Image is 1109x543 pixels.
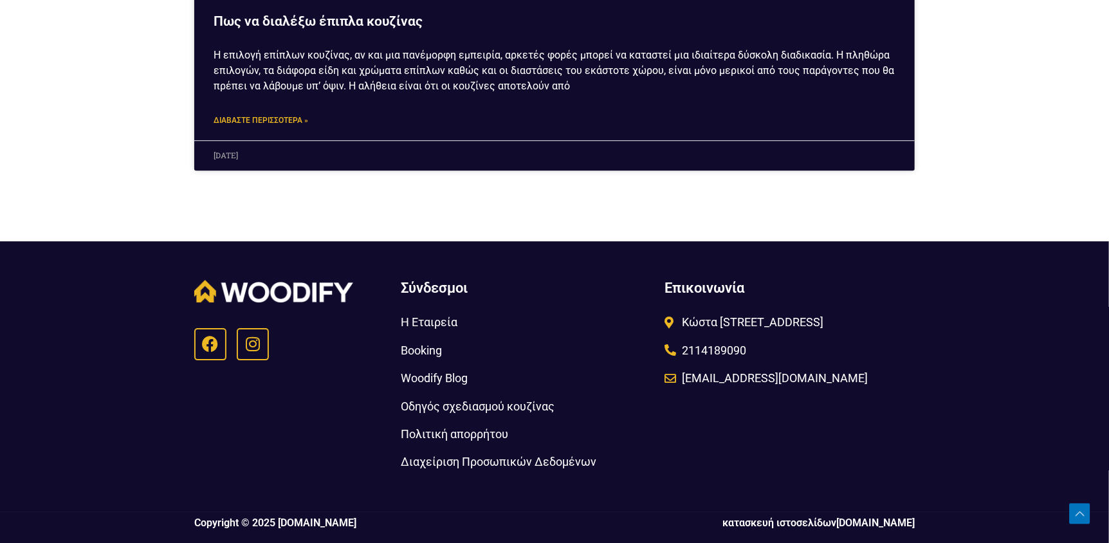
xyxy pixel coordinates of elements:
span: Επικοινωνία [664,280,744,296]
p: Η επιλογή επίπλων κουζίνας, αν και μια πανέμορφη εμπειρία, αρκετές φορές μπορεί να καταστεί μια ι... [214,48,895,94]
a: Woodify Blog [401,367,652,389]
span: 2114189090 [679,340,747,361]
img: Woodify [194,280,353,302]
span: [EMAIL_ADDRESS][DOMAIN_NAME] [679,367,868,389]
span: Πολιτική απορρήτου [401,423,508,445]
a: Οδηγός σχεδιασμού κουζίνας [401,396,652,417]
a: Booking [401,340,652,361]
a: 2114189090 [664,340,912,361]
span: Κώστα [STREET_ADDRESS] [679,311,824,333]
span: Διαχείριση Προσωπικών Δεδομένων [401,451,596,472]
span: Η Εταιρεία [401,311,457,333]
a: Πολιτική απορρήτου [401,423,652,445]
a: Κώστα [STREET_ADDRESS] [664,311,912,333]
a: [DOMAIN_NAME] [836,517,915,529]
span: [DATE] [214,150,238,160]
a: Διαχείριση Προσωπικών Δεδομένων [401,451,652,472]
span: Σύνδεσμοι [401,280,468,296]
span: Booking [401,340,442,361]
span: Οδηγός σχεδιασμού κουζίνας [401,396,554,417]
a: Read more about Πως να διαλέξω έπιπλα κουζίνας [214,113,308,127]
span: Woodify Blog [401,367,468,389]
a: [EMAIL_ADDRESS][DOMAIN_NAME] [664,367,912,389]
p: κατασκευή ιστοσελίδων [561,518,915,528]
a: Η Εταιρεία [401,311,652,333]
a: Πως να διαλέξω έπιπλα κουζίνας [214,14,423,29]
p: Copyright © 2025 [DOMAIN_NAME] [194,518,548,528]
